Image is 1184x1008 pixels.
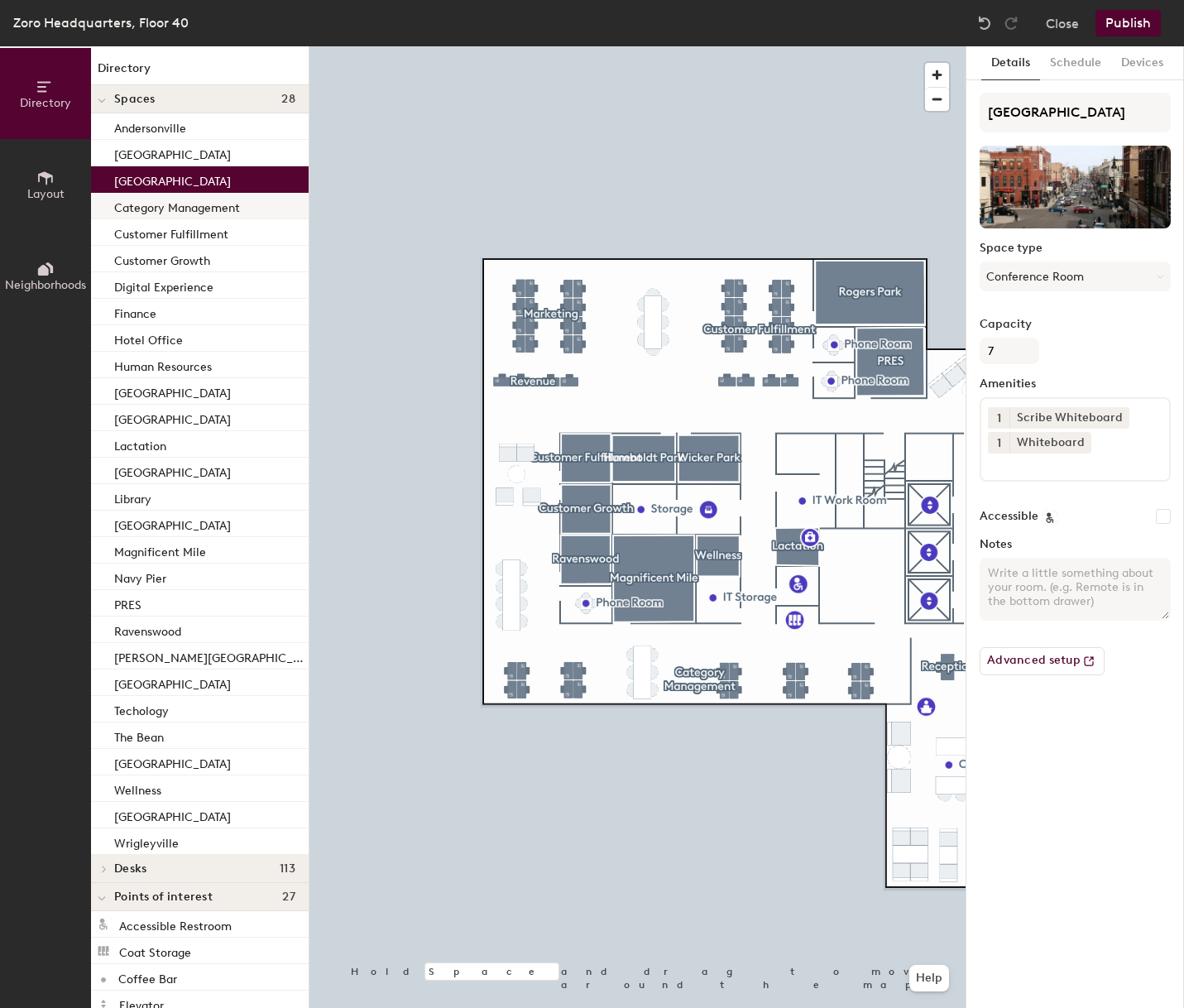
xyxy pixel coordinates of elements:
[980,510,1038,523] label: Accessible
[114,302,156,321] p: Finance
[114,93,156,106] span: Spaces
[91,60,309,85] h1: Directory
[119,914,232,934] p: Accessible Restroom
[114,540,206,559] p: Magnificent Mile
[114,329,183,348] p: Hotel Office
[5,278,86,292] span: Neighborhoods
[980,146,1171,228] img: The space named Bucktown
[114,673,231,692] p: [GEOGRAPHIC_DATA]
[114,752,231,771] p: [GEOGRAPHIC_DATA]
[114,382,231,401] p: [GEOGRAPHIC_DATA]
[909,965,949,991] button: Help
[114,276,213,295] p: Digital Experience
[114,196,240,215] p: Category Management
[114,223,228,242] p: Customer Fulfillment
[27,187,65,201] span: Layout
[114,567,166,586] p: Navy Pier
[119,941,191,960] p: Coat Storage
[1046,10,1079,36] button: Close
[114,408,231,427] p: [GEOGRAPHIC_DATA]
[114,487,151,506] p: Library
[114,620,181,639] p: Ravenswood
[13,12,189,33] div: Zoro Headquarters, Floor 40
[981,46,1040,80] button: Details
[1040,46,1111,80] button: Schedule
[114,646,305,665] p: [PERSON_NAME][GEOGRAPHIC_DATA]
[20,96,71,110] span: Directory
[114,355,212,374] p: Human Resources
[1095,10,1161,36] button: Publish
[114,779,161,798] p: Wellness
[980,538,1171,551] label: Notes
[980,242,1171,255] label: Space type
[980,318,1171,331] label: Capacity
[114,143,231,162] p: [GEOGRAPHIC_DATA]
[114,461,231,480] p: [GEOGRAPHIC_DATA]
[997,434,1001,452] span: 1
[114,832,179,851] p: Wrigleyville
[280,862,295,876] span: 113
[980,262,1171,291] button: Conference Room
[1009,432,1091,454] div: Whiteboard
[976,15,993,31] img: Undo
[997,410,1001,427] span: 1
[114,249,210,268] p: Customer Growth
[988,407,1009,429] button: 1
[988,432,1009,454] button: 1
[281,93,295,106] span: 28
[114,699,169,718] p: Techology
[980,647,1105,675] button: Advanced setup
[282,890,295,904] span: 27
[114,593,141,612] p: PRES
[114,805,231,824] p: [GEOGRAPHIC_DATA]
[114,890,213,904] span: Points of interest
[114,514,231,533] p: [GEOGRAPHIC_DATA]
[114,117,186,136] p: Andersonville
[114,862,146,876] span: Desks
[980,377,1171,391] label: Amenities
[118,967,177,986] p: Coffee Bar
[114,726,164,745] p: The Bean
[114,170,231,189] p: [GEOGRAPHIC_DATA]
[114,434,166,454] p: Lactation
[1111,46,1173,80] button: Devices
[1003,15,1019,31] img: Redo
[1009,407,1129,429] div: Scribe Whiteboard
